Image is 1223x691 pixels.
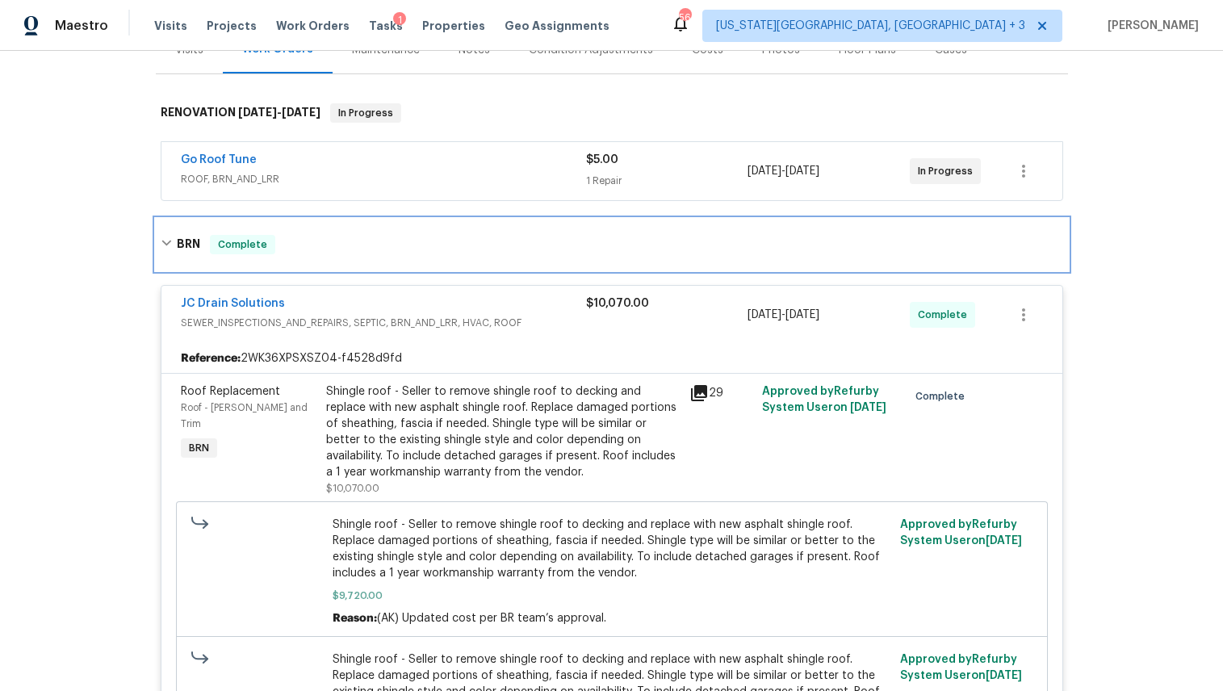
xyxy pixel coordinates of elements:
span: Projects [207,18,257,34]
span: [PERSON_NAME] [1101,18,1199,34]
span: Reason: [333,613,377,624]
b: Reference: [181,350,241,366]
span: Tasks [369,20,403,31]
span: In Progress [918,163,979,179]
div: BRN Complete [156,219,1068,270]
span: - [748,163,819,179]
span: In Progress [332,105,400,121]
span: SEWER_INSPECTIONS_AND_REPAIRS, SEPTIC, BRN_AND_LRR, HVAC, ROOF [181,315,586,331]
span: [DATE] [986,670,1022,681]
span: Work Orders [276,18,350,34]
a: JC Drain Solutions [181,298,285,309]
span: Complete [915,388,971,404]
div: 56 [679,10,690,26]
span: [US_STATE][GEOGRAPHIC_DATA], [GEOGRAPHIC_DATA] + 3 [716,18,1025,34]
span: Shingle roof - Seller to remove shingle roof to decking and replace with new asphalt shingle roof... [333,517,890,581]
span: - [748,307,819,323]
span: Approved by Refurby System User on [900,519,1022,547]
span: [DATE] [785,309,819,320]
span: $5.00 [586,154,618,165]
span: Complete [212,237,274,253]
a: Go Roof Tune [181,154,257,165]
span: ROOF, BRN_AND_LRR [181,171,586,187]
div: 1 [393,12,406,28]
span: BRN [182,440,216,456]
span: [DATE] [986,535,1022,547]
span: Visits [154,18,187,34]
span: Roof - [PERSON_NAME] and Trim [181,403,308,429]
span: Properties [422,18,485,34]
span: [DATE] [748,165,781,177]
h6: BRN [177,235,200,254]
span: [DATE] [785,165,819,177]
span: [DATE] [748,309,781,320]
h6: RENOVATION [161,103,320,123]
span: Approved by Refurby System User on [900,654,1022,681]
span: (AK) Updated cost per BR team’s approval. [377,613,606,624]
span: Complete [918,307,974,323]
span: [DATE] [238,107,277,118]
div: 29 [689,383,752,403]
span: [DATE] [282,107,320,118]
span: Roof Replacement [181,386,280,397]
span: [DATE] [850,402,886,413]
span: $10,070.00 [586,298,649,309]
div: 2WK36XPSXSZ04-f4528d9fd [161,344,1062,373]
span: Approved by Refurby System User on [762,386,886,413]
div: RENOVATION [DATE]-[DATE]In Progress [156,87,1068,139]
span: $10,070.00 [326,484,379,493]
span: - [238,107,320,118]
span: Maestro [55,18,108,34]
div: 1 Repair [586,173,748,189]
div: Shingle roof - Seller to remove shingle roof to decking and replace with new asphalt shingle roof... [326,383,680,480]
span: Geo Assignments [505,18,609,34]
span: $9,720.00 [333,588,890,604]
